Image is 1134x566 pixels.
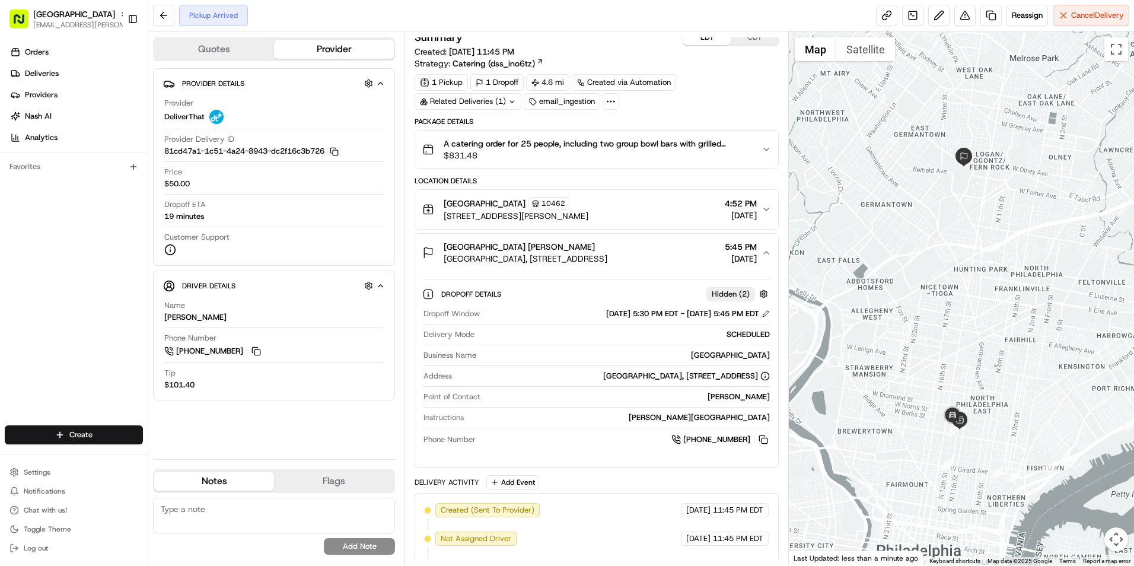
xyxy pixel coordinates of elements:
div: Last Updated: less than a minute ago [789,551,923,565]
div: Related Deliveries (1) [415,93,521,110]
span: Created: [415,46,514,58]
div: 💻 [100,266,110,276]
span: Create [69,430,93,440]
span: Provider Details [182,79,244,88]
div: [DATE] 5:30 PM EDT - [DATE] 5:45 PM EDT [606,309,770,319]
button: CancelDelivery [1053,5,1129,26]
span: [DATE] [725,253,757,265]
div: 4.6 mi [526,74,569,91]
span: 11:45 PM EDT [713,533,763,544]
span: [GEOGRAPHIC_DATA] [444,198,525,209]
div: [PERSON_NAME] [164,312,227,323]
button: Create [5,425,143,444]
div: 23 [946,423,959,436]
span: DeliverThat [164,112,205,122]
a: Powered byPylon [84,294,144,303]
span: Dropoff ETA [164,199,206,210]
div: Delivery Activity [415,478,479,487]
span: 11:45 PM EDT [713,505,763,516]
div: We're available if you need us! [53,125,163,135]
span: [PHONE_NUMBER] [683,434,750,445]
span: [GEOGRAPHIC_DATA], [STREET_ADDRESS] [444,253,607,265]
span: [PERSON_NAME] [37,216,96,225]
button: Show street map [795,37,836,61]
span: Dropoff Window [423,309,480,319]
div: 1 Dropoff [470,74,524,91]
span: [DATE] [686,505,711,516]
span: Knowledge Base [24,265,91,277]
div: [GEOGRAPHIC_DATA] [481,350,770,361]
span: API Documentation [112,265,190,277]
img: 9188753566659_6852d8bf1fb38e338040_72.png [25,113,46,135]
div: Strategy: [415,58,544,69]
span: [DATE] [105,216,129,225]
span: 10462 [541,199,565,208]
span: • [98,216,103,225]
img: Nash [12,12,36,36]
span: Not Assigned Driver [441,533,511,544]
div: Favorites [5,157,143,176]
a: Created via Automation [572,74,676,91]
span: Phone Number [423,434,476,445]
button: 81cd47a1-1c51-4a24-8943-dc2f16c3b726 [164,146,339,157]
button: [GEOGRAPHIC_DATA]10462[STREET_ADDRESS][PERSON_NAME]4:52 PM[DATE] [415,190,778,229]
div: Start new chat [53,113,195,125]
button: [GEOGRAPHIC_DATA] [33,8,115,20]
button: Reassign [1006,5,1048,26]
button: Notes [154,472,274,491]
span: 5:45 PM [725,241,757,253]
div: email_ingestion [524,93,600,110]
div: [GEOGRAPHIC_DATA] [PERSON_NAME][GEOGRAPHIC_DATA], [STREET_ADDRESS]5:45 PM[DATE] [415,272,778,468]
button: Hidden (2) [706,287,771,301]
a: Orders [5,43,148,62]
a: [PHONE_NUMBER] [671,433,770,446]
div: 1 Pickup [415,74,468,91]
button: Provider [274,40,394,59]
button: Driver Details [163,276,385,295]
div: 📗 [12,266,21,276]
span: Tip [164,368,176,379]
div: 22 [940,457,953,470]
span: [GEOGRAPHIC_DATA] [PERSON_NAME] [444,241,595,253]
span: A catering order for 25 people, including two group bowl bars with grilled chicken and grilled st... [444,138,752,150]
span: Deliveries [25,68,59,79]
a: Providers [5,85,148,104]
div: Location Details [415,176,779,186]
span: Instructions [423,412,464,423]
button: See all [184,152,216,166]
button: Add Event [486,475,539,489]
span: Business Name [423,350,476,361]
div: 19 [1044,459,1057,472]
a: Deliveries [5,64,148,83]
a: 📗Knowledge Base [7,260,95,282]
span: [PHONE_NUMBER] [176,346,243,357]
span: Hidden ( 2 ) [712,289,750,300]
span: Catering (dss_ino6tz) [453,58,535,69]
button: Start new chat [202,117,216,131]
span: Driver Details [182,281,235,291]
a: Terms [1059,558,1076,564]
span: Settings [24,468,50,477]
button: A catering order for 25 people, including two group bowl bars with grilled chicken and grilled st... [415,131,778,168]
span: $50.00 [164,179,190,189]
div: [PERSON_NAME][GEOGRAPHIC_DATA] [469,412,770,423]
div: SCHEDULED [479,329,770,340]
a: Open this area in Google Maps (opens a new window) [792,550,831,565]
span: $831.48 [444,150,752,161]
span: Address [423,371,452,381]
span: Cancel Delivery [1071,10,1124,21]
span: Point of Contact [423,392,480,402]
h3: Summary [415,32,463,43]
img: Jaidyn Hatchett [12,205,31,224]
button: Chat with us! [5,502,143,519]
div: $101.40 [164,380,195,390]
span: [DATE] [105,184,129,193]
img: Google [792,550,831,565]
span: Provider Delivery ID [164,134,234,145]
span: Nash AI [25,111,52,122]
a: [PHONE_NUMBER] [164,345,263,358]
span: Dropoff Details [441,290,504,299]
button: Log out [5,540,143,557]
div: Past conversations [12,154,76,164]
